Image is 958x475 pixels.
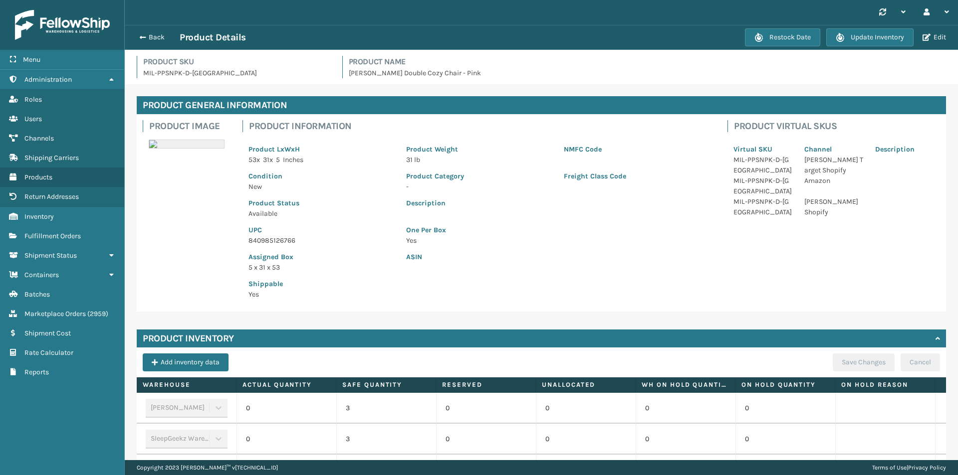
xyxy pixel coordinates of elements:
[249,120,716,132] h4: Product Information
[833,353,895,371] button: Save Changes
[542,380,629,389] label: Unallocated
[237,393,336,424] td: 0
[804,175,863,186] p: Amazon
[23,55,40,64] span: Menu
[901,353,940,371] button: Cancel
[248,252,394,262] p: Assigned Box
[406,225,710,235] p: One Per Box
[733,175,792,196] p: MIL-PPSNPK-D-[GEOGRAPHIC_DATA]
[137,460,278,475] p: Copyright 2023 [PERSON_NAME]™ v [TECHNICAL_ID]
[349,56,947,68] h4: Product Name
[248,208,394,219] p: Available
[875,144,934,155] p: Description
[248,156,260,164] span: 53 x
[248,225,394,235] p: UPC
[406,171,552,181] p: Product Category
[24,290,50,299] span: Batches
[642,380,729,389] label: WH On hold quantity
[242,380,330,389] label: Actual Quantity
[872,460,946,475] div: |
[24,348,73,357] span: Rate Calculator
[564,171,710,181] p: Freight Class Code
[406,181,552,192] p: -
[24,310,86,318] span: Marketplace Orders
[248,198,394,208] p: Product Status
[24,212,54,221] span: Inventory
[804,196,863,217] p: [PERSON_NAME] Shopify
[349,68,947,78] p: [PERSON_NAME] Double Cozy Chair - Pink
[248,144,394,155] p: Product LxWxH
[248,171,394,181] p: Condition
[180,31,246,43] h3: Product Details
[841,380,929,389] label: On Hold Reason
[248,235,394,246] p: 840985126766
[237,424,336,455] td: 0
[336,424,436,455] td: 3
[149,120,231,132] h4: Product Image
[342,380,430,389] label: Safe Quantity
[143,353,229,371] button: Add inventory data
[143,68,330,78] p: MIL-PPSNPK-D-[GEOGRAPHIC_DATA]
[406,198,710,208] p: Description
[283,156,303,164] span: Inches
[733,155,792,175] p: MIL-PPSNPK-D-[GEOGRAPHIC_DATA]
[406,144,552,155] p: Product Weight
[734,120,940,132] h4: Product Virtual SKUs
[406,252,710,262] p: ASIN
[24,115,42,123] span: Users
[826,28,914,46] button: Update Inventory
[920,33,949,42] button: Edit
[143,380,230,389] label: Warehouse
[741,380,829,389] label: On Hold Quantity
[442,380,529,389] label: Reserved
[446,403,527,413] p: 0
[804,144,863,155] p: Channel
[804,155,863,175] p: [PERSON_NAME] Target Shopify
[636,393,735,424] td: 0
[24,329,71,337] span: Shipment Cost
[248,262,394,273] p: 5 x 31 x 53
[276,156,280,164] span: 5
[536,393,636,424] td: 0
[134,33,180,42] button: Back
[143,332,234,344] h4: Product Inventory
[24,192,79,201] span: Return Addresses
[248,181,394,192] p: New
[24,154,79,162] span: Shipping Carriers
[24,173,52,181] span: Products
[336,393,436,424] td: 3
[564,144,710,155] p: NMFC Code
[536,424,636,455] td: 0
[87,310,108,318] span: ( 2959 )
[143,56,330,68] h4: Product SKU
[248,279,394,289] p: Shippable
[908,464,946,471] a: Privacy Policy
[24,368,49,376] span: Reports
[872,464,907,471] a: Terms of Use
[149,140,225,149] img: 51104088640_40f294f443_o-scaled-700x700.jpg
[406,156,420,164] span: 31 lb
[137,96,946,114] h4: Product General Information
[24,75,72,84] span: Administration
[15,10,110,40] img: logo
[735,424,835,455] td: 0
[745,28,820,46] button: Restock Date
[263,156,273,164] span: 31 x
[735,393,835,424] td: 0
[733,144,792,155] p: Virtual SKU
[406,235,710,246] p: Yes
[446,434,527,444] p: 0
[24,271,59,279] span: Containers
[24,134,54,143] span: Channels
[24,251,77,260] span: Shipment Status
[733,196,792,217] p: MIL-PPSNPK-D-[GEOGRAPHIC_DATA]
[248,289,394,300] p: Yes
[636,424,735,455] td: 0
[24,95,42,104] span: Roles
[24,232,81,240] span: Fulfillment Orders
